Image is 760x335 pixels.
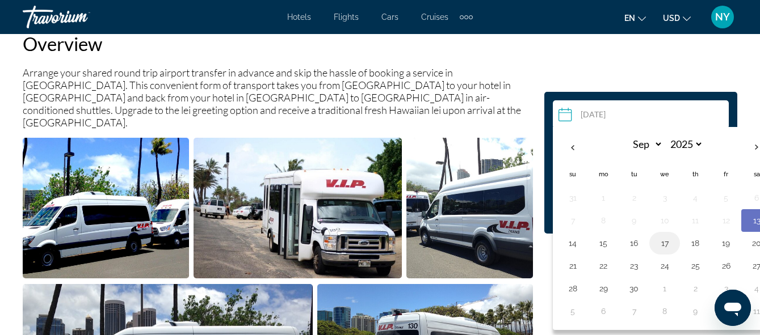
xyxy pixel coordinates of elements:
[666,134,703,154] select: Select year
[656,281,674,296] button: Day 1
[625,303,643,319] button: Day 7
[717,213,735,228] button: Day 12
[625,190,643,206] button: Day 2
[686,235,704,251] button: Day 18
[625,281,643,296] button: Day 30
[686,303,704,319] button: Day 9
[717,258,735,274] button: Day 26
[594,190,612,206] button: Day 1
[460,8,473,26] button: Extra navigation items
[23,137,189,279] button: Open full-screen image slider
[334,12,359,22] a: Flights
[686,258,704,274] button: Day 25
[717,281,735,296] button: Day 3
[715,11,730,23] span: NY
[686,213,704,228] button: Day 11
[656,303,674,319] button: Day 8
[594,258,612,274] button: Day 22
[594,213,612,228] button: Day 8
[564,281,582,296] button: Day 28
[564,235,582,251] button: Day 14
[381,12,398,22] a: Cars
[406,137,533,279] button: Open full-screen image slider
[194,137,402,279] button: Open full-screen image slider
[686,281,704,296] button: Day 2
[557,134,588,160] button: Previous month
[625,258,643,274] button: Day 23
[564,258,582,274] button: Day 21
[717,235,735,251] button: Day 19
[717,190,735,206] button: Day 5
[626,134,663,154] select: Select month
[663,10,691,26] button: Change currency
[564,303,582,319] button: Day 5
[656,213,674,228] button: Day 10
[564,213,582,228] button: Day 7
[715,290,751,326] iframe: Button to launch messaging window
[663,14,680,23] span: USD
[686,190,704,206] button: Day 4
[594,281,612,296] button: Day 29
[23,66,533,129] p: Arrange your shared round trip airport transfer in advance and skip the hassle of booking a servi...
[656,235,674,251] button: Day 17
[594,235,612,251] button: Day 15
[708,5,737,29] button: User Menu
[594,303,612,319] button: Day 6
[625,235,643,251] button: Day 16
[656,190,674,206] button: Day 3
[23,2,136,32] a: Travorium
[624,14,635,23] span: en
[656,258,674,274] button: Day 24
[564,190,582,206] button: Day 31
[287,12,311,22] a: Hotels
[624,10,646,26] button: Change language
[23,32,533,55] h2: Overview
[421,12,448,22] a: Cruises
[625,213,643,228] button: Day 9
